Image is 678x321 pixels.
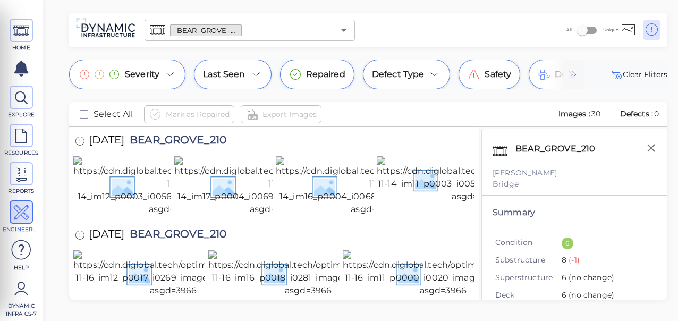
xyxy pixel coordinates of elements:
[3,264,40,272] span: Help
[566,290,614,300] span: (no change)
[557,109,591,119] span: Images :
[545,60,584,89] img: small_overflow_gradient_end
[73,250,274,297] img: https://cdn.diglobal.tech/optimized/3966/2021-11-16_im12_p0017_i0269_image_index_2.png?asgd=3966
[566,68,579,81] img: container_overflow_arrow_end
[89,229,124,243] span: [DATE]
[495,272,562,283] span: Superstructure
[3,44,40,52] span: HOME
[566,255,580,265] span: (-1)
[566,273,614,282] span: (no change)
[610,68,667,81] button: Clear Fliters
[566,20,618,40] div: All Unique
[485,68,511,81] span: Safety
[94,108,133,121] span: Select All
[174,156,372,216] img: https://cdn.diglobal.tech/width210/3966/2023-11-14_im17_p0004_i0069_image_index_2.png?asgd=3966
[513,140,609,162] div: BEAR_GROVE_210
[493,206,657,219] div: Summary
[166,108,230,121] span: Mark as Repaired
[3,111,40,119] span: EXPLORE
[208,250,409,297] img: https://cdn.diglobal.tech/optimized/3966/2021-11-16_im16_p0018_i0281_image_index_1.png?asgd=3966
[241,105,321,123] button: Export Images
[124,134,226,149] span: BEAR_GROVE_210
[3,149,40,157] span: RESOURCES
[562,290,649,302] span: 6
[3,225,40,233] span: ENGINEERING
[562,238,573,249] div: 6
[495,237,562,248] span: Condition
[124,229,226,243] span: BEAR_GROVE_210
[336,23,351,38] button: Open
[306,68,345,81] span: Repaired
[144,105,234,123] button: Mark as Repaired
[493,167,657,179] div: [PERSON_NAME]
[377,156,574,203] img: https://cdn.diglobal.tech/width210/3966/2023-11-14_im11_p0003_i0055_image_index_1.png?asgd=3966
[89,134,124,149] span: [DATE]
[493,179,657,190] div: Bridge
[633,273,670,313] iframe: Chat
[3,187,40,195] span: REPORTS
[171,26,241,36] span: BEAR_GROVE_210
[591,109,600,119] span: 30
[276,156,473,216] img: https://cdn.diglobal.tech/width210/3966/2023-11-14_im16_p0004_i0068_image_index_1.png?asgd=3966
[73,156,271,216] img: https://cdn.diglobal.tech/width210/3966/2023-11-14_im12_p0003_i0056_image_index_2.png?asgd=3966
[125,68,159,81] span: Severity
[562,272,649,284] span: 6
[619,109,654,119] span: Defects :
[372,68,425,81] span: Defect Type
[343,250,543,297] img: https://cdn.diglobal.tech/optimized/3966/2021-11-16_im11_p0000_i0020_image_index_1.png?asgd=3966
[562,255,649,267] span: 8
[654,109,659,119] span: 0
[262,108,317,121] span: Export Images
[203,68,245,81] span: Last Seen
[3,302,40,318] span: Dynamic Infra CS-7
[495,255,562,266] span: Substructure
[495,290,562,301] span: Deck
